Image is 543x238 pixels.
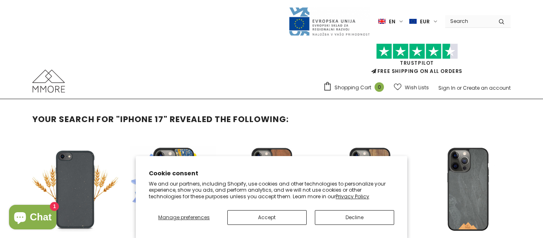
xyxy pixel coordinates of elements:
[32,113,114,125] span: Your search for
[389,18,395,26] span: en
[457,84,462,91] span: or
[394,80,429,95] a: Wish Lists
[32,70,65,93] img: MMORE Cases
[378,18,386,25] img: i-lang-1.png
[438,84,455,91] a: Sign In
[376,43,458,59] img: Trust Pilot Stars
[463,84,511,91] a: Create an account
[288,7,370,36] img: Javni Razpis
[445,15,492,27] input: Search Site
[323,47,511,75] span: FREE SHIPPING ON ALL ORDERS
[7,205,59,231] inbox-online-store-chat: Shopify online store chat
[149,210,219,225] button: Manage preferences
[227,210,307,225] button: Accept
[170,113,289,125] span: revealed the following:
[420,18,430,26] span: EUR
[336,193,369,200] a: Privacy Policy
[400,59,434,66] a: Trustpilot
[323,82,388,94] a: Shopping Cart 0
[149,181,394,200] p: We and our partners, including Shopify, use cookies and other technologies to personalize your ex...
[149,169,394,178] h2: Cookie consent
[334,84,371,92] span: Shopping Cart
[116,113,168,125] strong: "iphone 17"
[288,18,370,25] a: Javni Razpis
[158,214,210,221] span: Manage preferences
[405,84,429,92] span: Wish Lists
[375,82,384,92] span: 0
[315,210,394,225] button: Decline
